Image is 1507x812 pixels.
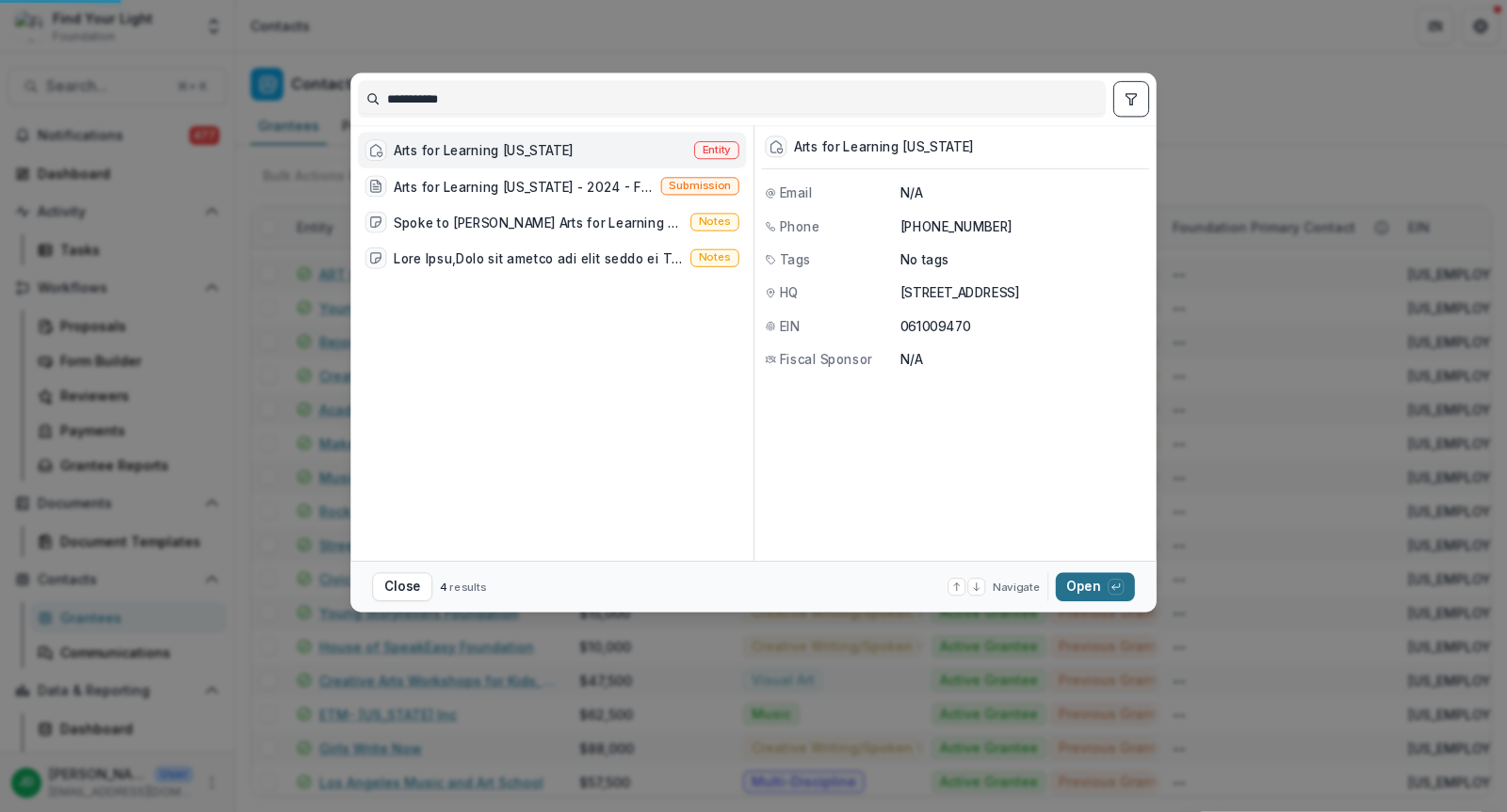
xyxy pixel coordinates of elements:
[900,283,1146,302] p: [STREET_ADDRESS]
[780,216,820,235] span: Phone
[900,350,1146,369] p: N/A
[900,216,1146,235] p: [PHONE_NUMBER]
[780,283,799,302] span: HQ
[703,143,732,156] span: Entity
[993,579,1041,595] span: Navigate
[900,250,950,269] p: No tags
[372,572,432,601] button: Close
[394,177,654,196] div: Arts for Learning [US_STATE] - 2024 - FYL General Grant Application
[699,215,731,229] span: Notes
[780,183,813,202] span: Email
[669,180,731,193] span: Submission
[1113,81,1149,117] button: toggle filters
[449,580,486,593] span: results
[699,251,731,264] span: Notes
[780,250,811,269] span: Tags
[394,141,574,160] div: Arts for Learning [US_STATE]
[1056,572,1135,601] button: Open
[394,213,683,231] div: Spoke to [PERSON_NAME] Arts for Learning [US_STATE] about reason for decline--focus on more local...
[900,316,1146,335] p: 061009470
[394,248,683,267] div: Lore Ipsu,Dolo sit ametco adi elit seddo ei TEM incidid utla, etdolor mag aliqua en admin, veniam...
[794,139,974,154] div: Arts for Learning [US_STATE]
[780,316,801,335] span: EIN
[900,183,1146,202] p: N/A
[440,580,447,593] span: 4
[780,350,872,369] span: Fiscal Sponsor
